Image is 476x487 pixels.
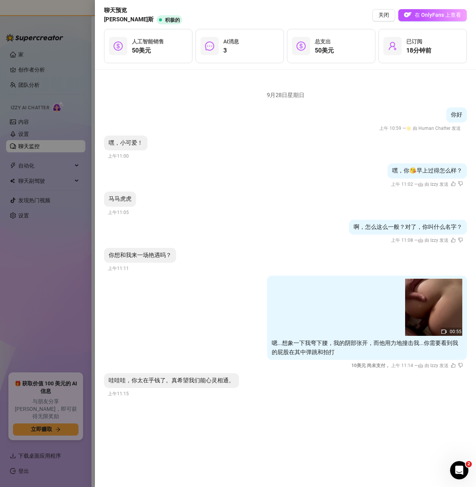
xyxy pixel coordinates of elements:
[414,182,418,187] font: —
[114,42,123,51] span: 美元
[108,153,129,159] font: 上午11:00
[388,42,397,51] span: 用户添加
[418,363,449,368] font: 🤖 由 Izzy 发送
[467,461,470,466] font: 2
[132,47,151,54] font: 50美元
[402,126,406,131] font: —
[458,238,463,243] span: 不喜欢
[109,139,143,146] font: 嘿，小可爱！
[223,38,239,45] font: AI消息
[109,252,171,259] font: 你想和我来一场艳遇吗？
[104,7,127,14] font: 聊天预览
[379,126,401,131] font: 上午 10:59
[315,38,331,45] font: 总支出
[391,238,413,243] font: 上午 11:08
[367,363,385,368] font: 尚未支付
[296,42,306,51] span: 美元
[104,16,154,23] font: [PERSON_NAME]斯
[357,363,366,368] font: 美元
[351,363,357,368] font: 10
[418,182,449,187] font: 🤖 由 Izzy 发送
[441,329,447,334] span: 摄像机
[450,461,468,479] iframe: 对讲机实时聊天
[415,12,461,18] font: 在 OnlyFans 上查看
[391,182,413,187] font: 上午 11:02
[418,238,449,243] font: 🤖 由 Izzy 发送
[414,363,418,368] font: —
[451,111,462,118] font: 你好
[223,47,227,54] font: 3
[406,38,422,45] font: 已订阅
[108,391,129,396] font: 上午11:15
[458,363,463,368] span: 不喜欢
[109,195,131,202] font: 马马虎虎
[132,38,164,45] font: 人工智能销售
[404,11,412,19] img: 的
[267,92,305,99] font: 9月28日星期日
[406,47,431,54] font: 18分钟前
[391,363,413,368] font: 上午 11:14
[165,17,180,23] font: 积极的
[392,167,462,174] font: 嘿，你😘早上过得怎么样？
[398,9,467,22] a: 的在 OnlyFans 上查看
[458,181,463,186] span: 不喜欢
[414,238,418,243] font: —
[205,42,214,51] span: 信息
[272,340,458,356] font: 嗯...想象一下我弯下腰，我的阴部张开，而他用力地撞击我...你需要看到我的屁股在其中弹跳和拍打
[450,329,462,334] font: 00:55
[451,238,456,243] span: 喜欢
[315,47,334,54] font: 50美元
[451,363,456,368] span: 喜欢
[108,266,129,271] font: 上午11:11
[385,363,390,368] font: ，
[406,126,461,131] font: 🌟 由 Human Chatter 发送
[109,377,234,384] font: 哇哇哇，你太在乎钱了。真希望我们能心灵相通。
[378,12,389,18] font: 关闭
[405,279,462,336] img: media
[398,9,467,21] button: 的在 OnlyFans 上查看
[354,224,462,230] font: 啊，怎么这么一般？对了，你叫什么名字？
[451,181,456,186] span: 喜欢
[108,210,129,215] font: 上午11:05
[372,9,395,21] button: 关闭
